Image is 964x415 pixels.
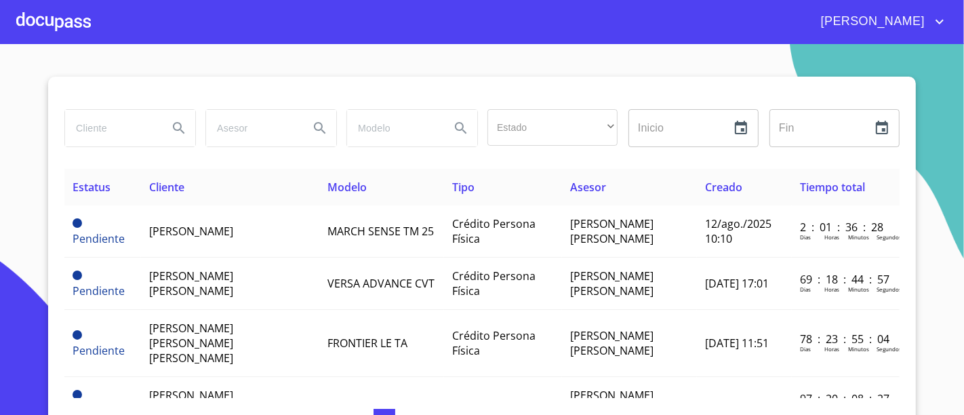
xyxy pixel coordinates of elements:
span: [DATE] 15:38 [705,395,769,410]
button: Search [163,112,195,144]
span: [DATE] 17:01 [705,276,769,291]
input: search [347,110,439,146]
p: Segundos [877,345,902,353]
span: Pendiente [73,283,125,298]
span: Tipo [452,180,475,195]
p: Dias [800,285,811,293]
span: Crédito Persona Física [452,328,536,358]
span: [PERSON_NAME] [PERSON_NAME] [570,216,654,246]
p: Dias [800,233,811,241]
p: 78 : 23 : 55 : 04 [800,332,891,347]
p: Minutos [848,345,869,353]
input: search [206,110,298,146]
span: Pendiente [73,218,82,228]
span: 12/ago./2025 10:10 [705,216,771,246]
p: Minutos [848,285,869,293]
span: MARCH SENSE TM 25 [327,224,434,239]
span: Tiempo total [800,180,865,195]
span: Pendiente [73,271,82,280]
p: 2 : 01 : 36 : 28 [800,220,891,235]
p: Segundos [877,233,902,241]
span: [PERSON_NAME] [811,11,931,33]
span: Creado [705,180,742,195]
span: Asesor [570,180,606,195]
p: Minutos [848,233,869,241]
span: Estatus [73,180,111,195]
span: Cliente [149,180,184,195]
span: Pendiente [73,390,82,399]
p: Horas [824,285,839,293]
span: Crédito Persona Física [452,269,536,298]
p: Horas [824,345,839,353]
span: [DATE] 11:51 [705,336,769,351]
span: Pendiente [73,231,125,246]
p: Segundos [877,285,902,293]
button: Search [445,112,477,144]
p: 69 : 18 : 44 : 57 [800,272,891,287]
span: FRONTIER LE TA [327,336,407,351]
span: VERSA ADVANCE CVT [327,276,435,291]
input: search [65,110,157,146]
span: Modelo [327,180,367,195]
span: VERSA SENSE TM [327,395,414,410]
div: ​ [487,109,618,146]
p: Dias [800,345,811,353]
span: [PERSON_NAME] [PERSON_NAME] [149,269,233,298]
span: Crédito PFAE [452,395,518,410]
span: [PERSON_NAME] [149,224,233,239]
span: Pendiente [73,330,82,340]
button: account of current user [811,11,948,33]
span: Crédito Persona Física [452,216,536,246]
p: 97 : 20 : 08 : 27 [800,391,891,406]
span: Pendiente [73,343,125,358]
span: [PERSON_NAME] [PERSON_NAME] [570,269,654,298]
span: [PERSON_NAME] [PERSON_NAME] [570,328,654,358]
p: Horas [824,233,839,241]
span: [PERSON_NAME] [PERSON_NAME] [PERSON_NAME] [149,321,233,365]
button: Search [304,112,336,144]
